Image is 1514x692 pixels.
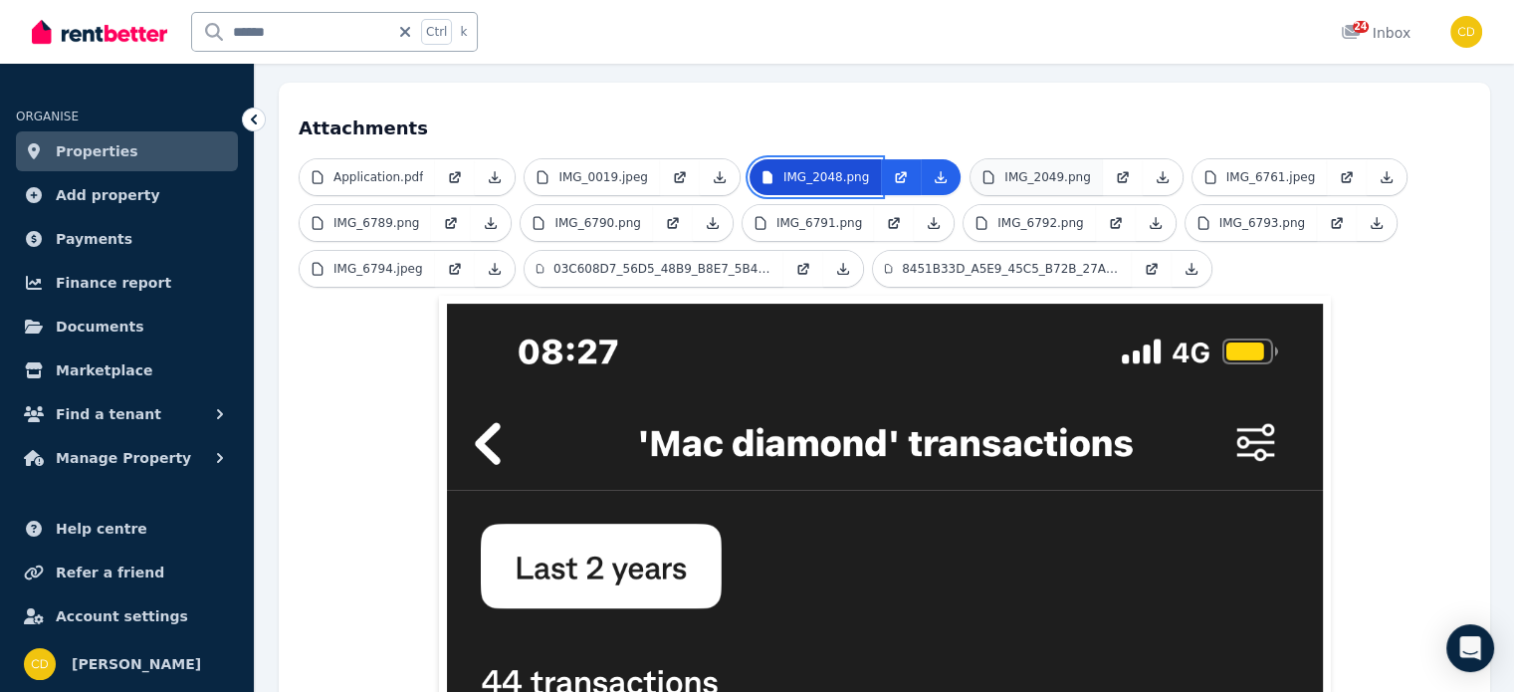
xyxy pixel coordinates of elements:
a: Download Attachment [1136,205,1176,241]
a: Open in new Tab [1317,205,1357,241]
button: Find a tenant [16,394,238,434]
p: Application.pdf [333,169,423,185]
a: IMG_2049.png [971,159,1102,195]
a: 8451B33D_A5E9_45C5_B72B_27AF5105BA57.jpeg [873,251,1132,287]
p: 8451B33D_A5E9_45C5_B72B_27AF5105BA57.jpeg [902,261,1119,277]
a: Application.pdf [300,159,435,195]
span: Manage Property [56,446,191,470]
p: IMG_6761.jpeg [1226,169,1316,185]
p: 03C608D7_56D5_48B9_B8E7_5B4E82428B93.jpeg [553,261,771,277]
a: Open in new Tab [435,159,475,195]
div: Open Intercom Messenger [1446,624,1494,672]
span: Add property [56,183,160,207]
a: Help centre [16,509,238,549]
a: IMG_6791.png [743,205,874,241]
a: Open in new Tab [1096,205,1136,241]
a: Download Attachment [471,205,511,241]
span: Payments [56,227,132,251]
span: Refer a friend [56,561,164,584]
p: IMG_6793.png [1219,215,1305,231]
img: Chris Dimitropoulos [1450,16,1482,48]
span: Account settings [56,604,188,628]
a: IMG_6761.jpeg [1192,159,1328,195]
span: Help centre [56,517,147,541]
a: Download Attachment [1367,159,1406,195]
a: IMG_6790.png [521,205,652,241]
a: Open in new Tab [881,159,921,195]
a: IMG_0019.jpeg [525,159,660,195]
a: Open in new Tab [435,251,475,287]
a: Properties [16,131,238,171]
img: RentBetter [32,17,167,47]
a: Open in new Tab [1132,251,1172,287]
span: Properties [56,139,138,163]
a: Add property [16,175,238,215]
a: Download Attachment [475,251,515,287]
a: Open in new Tab [653,205,693,241]
span: [PERSON_NAME] [72,652,201,676]
p: IMG_2048.png [783,169,869,185]
span: Ctrl [421,19,452,45]
span: Marketplace [56,358,152,382]
a: Download Attachment [823,251,863,287]
a: Open in new Tab [1103,159,1143,195]
a: Documents [16,307,238,346]
span: Finance report [56,271,171,295]
a: Marketplace [16,350,238,390]
p: IMG_6794.jpeg [333,261,423,277]
a: Download Attachment [921,159,961,195]
a: IMG_6794.jpeg [300,251,435,287]
span: Find a tenant [56,402,161,426]
a: Download Attachment [1172,251,1211,287]
button: Manage Property [16,438,238,478]
span: ORGANISE [16,110,79,123]
span: 24 [1353,21,1369,33]
a: Payments [16,219,238,259]
a: Open in new Tab [431,205,471,241]
p: IMG_0019.jpeg [558,169,648,185]
a: Download Attachment [475,159,515,195]
a: Download Attachment [914,205,954,241]
a: Account settings [16,596,238,636]
a: Finance report [16,263,238,303]
a: Download Attachment [693,205,733,241]
p: IMG_6789.png [333,215,419,231]
a: Download Attachment [700,159,740,195]
a: IMG_6789.png [300,205,431,241]
a: Open in new Tab [660,159,700,195]
span: k [460,24,467,40]
p: IMG_6791.png [776,215,862,231]
span: Documents [56,315,144,339]
div: Inbox [1341,23,1410,43]
a: Open in new Tab [874,205,914,241]
a: Open in new Tab [1327,159,1367,195]
a: IMG_6792.png [964,205,1095,241]
a: Refer a friend [16,553,238,592]
h4: Attachments [299,103,1470,142]
a: Download Attachment [1357,205,1397,241]
a: Open in new Tab [783,251,823,287]
p: IMG_2049.png [1004,169,1090,185]
a: IMG_2048.png [750,159,881,195]
p: IMG_6792.png [997,215,1083,231]
img: Chris Dimitropoulos [24,648,56,680]
a: IMG_6793.png [1186,205,1317,241]
a: Download Attachment [1143,159,1183,195]
a: 03C608D7_56D5_48B9_B8E7_5B4E82428B93.jpeg [525,251,783,287]
p: IMG_6790.png [554,215,640,231]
